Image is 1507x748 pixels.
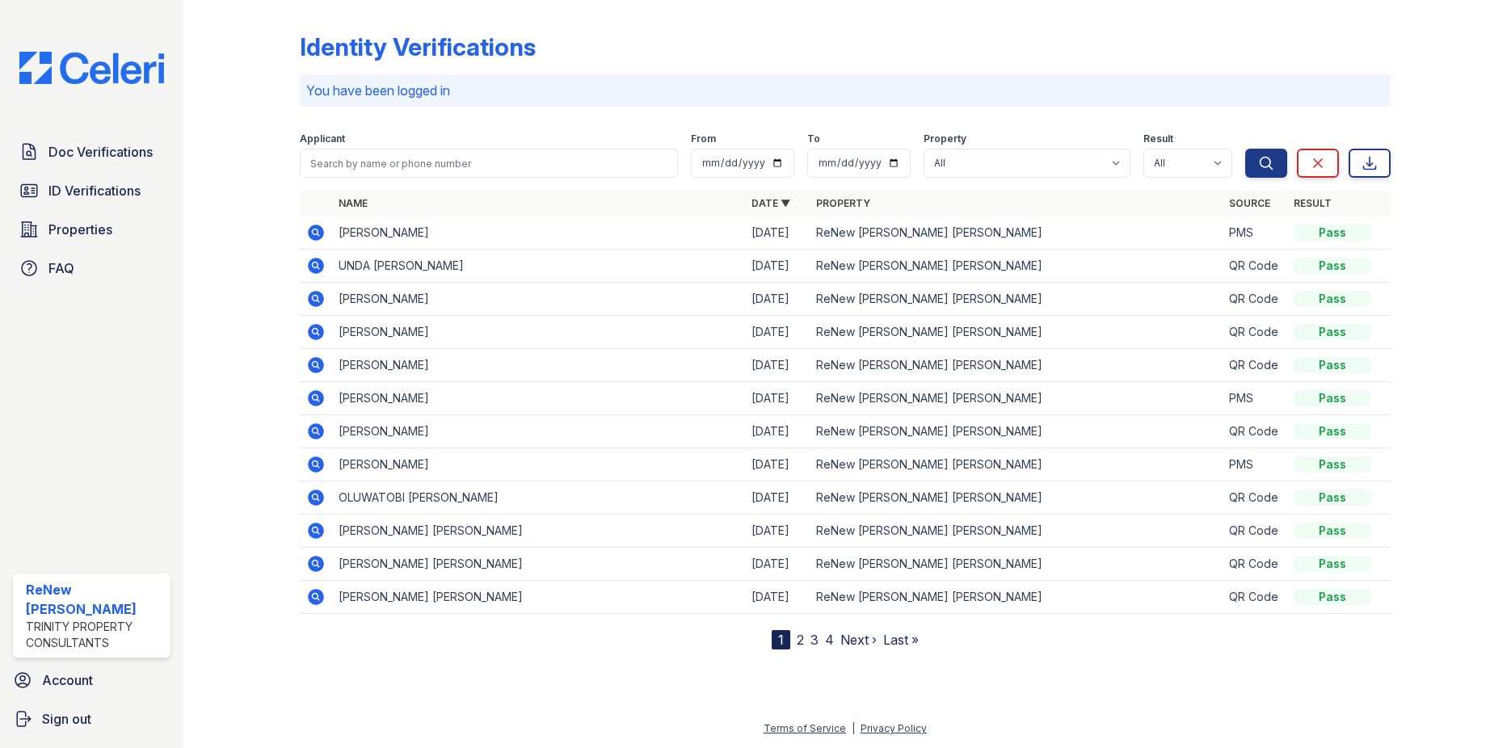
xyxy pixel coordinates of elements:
p: You have been logged in [306,81,1383,100]
td: [DATE] [745,481,810,515]
td: ReNew [PERSON_NAME] [PERSON_NAME] [810,283,1223,316]
a: ID Verifications [13,174,170,207]
td: ReNew [PERSON_NAME] [PERSON_NAME] [810,216,1223,250]
td: [PERSON_NAME] [332,382,745,415]
td: UNDA [PERSON_NAME] [332,250,745,283]
a: 2 [797,632,804,648]
div: Identity Verifications [300,32,536,61]
span: Properties [48,220,112,239]
td: ReNew [PERSON_NAME] [PERSON_NAME] [810,548,1223,581]
td: [PERSON_NAME] [332,216,745,250]
span: ID Verifications [48,181,141,200]
td: ReNew [PERSON_NAME] [PERSON_NAME] [810,415,1223,448]
a: Properties [13,213,170,246]
div: Trinity Property Consultants [26,619,164,651]
div: Pass [1294,225,1371,241]
label: Property [924,132,966,145]
td: PMS [1223,382,1287,415]
a: Next › [840,632,877,648]
img: CE_Logo_Blue-a8612792a0a2168367f1c8372b55b34899dd931a85d93a1a3d3e32e68fde9ad4.png [6,52,177,84]
td: ReNew [PERSON_NAME] [PERSON_NAME] [810,581,1223,614]
td: [DATE] [745,448,810,481]
td: ReNew [PERSON_NAME] [PERSON_NAME] [810,250,1223,283]
td: [DATE] [745,316,810,349]
td: [PERSON_NAME] [332,448,745,481]
td: ReNew [PERSON_NAME] [PERSON_NAME] [810,382,1223,415]
td: PMS [1223,216,1287,250]
a: Doc Verifications [13,136,170,168]
td: ReNew [PERSON_NAME] [PERSON_NAME] [810,349,1223,382]
a: Last » [883,632,919,648]
div: Pass [1294,357,1371,373]
div: Pass [1294,390,1371,406]
div: Pass [1294,556,1371,572]
span: Doc Verifications [48,142,153,162]
td: ReNew [PERSON_NAME] [PERSON_NAME] [810,481,1223,515]
td: PMS [1223,448,1287,481]
a: 3 [810,632,819,648]
a: Sign out [6,703,177,735]
td: [PERSON_NAME] [PERSON_NAME] [332,581,745,614]
div: Pass [1294,291,1371,307]
a: Result [1294,197,1332,209]
div: Pass [1294,423,1371,439]
td: [DATE] [745,515,810,548]
td: ReNew [PERSON_NAME] [PERSON_NAME] [810,316,1223,349]
td: [PERSON_NAME] [332,415,745,448]
a: FAQ [13,252,170,284]
div: 1 [772,630,790,649]
a: Account [6,664,177,696]
div: | [852,722,855,734]
a: Source [1229,197,1270,209]
label: Result [1143,132,1173,145]
td: QR Code [1223,283,1287,316]
td: QR Code [1223,581,1287,614]
span: Sign out [42,709,91,729]
div: Pass [1294,490,1371,506]
td: [DATE] [745,415,810,448]
td: [PERSON_NAME] [332,316,745,349]
td: [DATE] [745,382,810,415]
a: Privacy Policy [861,722,927,734]
td: [PERSON_NAME] [332,349,745,382]
td: QR Code [1223,250,1287,283]
td: QR Code [1223,349,1287,382]
td: QR Code [1223,316,1287,349]
a: 4 [825,632,834,648]
span: FAQ [48,258,74,278]
div: Pass [1294,324,1371,340]
label: Applicant [300,132,345,145]
td: ReNew [PERSON_NAME] [PERSON_NAME] [810,448,1223,481]
div: Pass [1294,589,1371,605]
td: [DATE] [745,250,810,283]
label: To [807,132,820,145]
td: [PERSON_NAME] [PERSON_NAME] [332,548,745,581]
div: Pass [1294,456,1371,473]
td: QR Code [1223,481,1287,515]
span: Account [42,670,93,690]
td: QR Code [1223,548,1287,581]
td: [PERSON_NAME] [PERSON_NAME] [332,515,745,548]
td: [DATE] [745,581,810,614]
div: Pass [1294,523,1371,539]
td: [PERSON_NAME] [332,283,745,316]
td: [DATE] [745,283,810,316]
input: Search by name or phone number [300,149,677,178]
div: ReNew [PERSON_NAME] [26,580,164,619]
td: [DATE] [745,548,810,581]
a: Name [339,197,368,209]
a: Property [816,197,870,209]
a: Terms of Service [764,722,846,734]
td: OLUWATOBI [PERSON_NAME] [332,481,745,515]
td: ReNew [PERSON_NAME] [PERSON_NAME] [810,515,1223,548]
td: [DATE] [745,349,810,382]
div: Pass [1294,258,1371,274]
td: [DATE] [745,216,810,250]
label: From [691,132,716,145]
td: QR Code [1223,415,1287,448]
td: QR Code [1223,515,1287,548]
a: Date ▼ [751,197,790,209]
